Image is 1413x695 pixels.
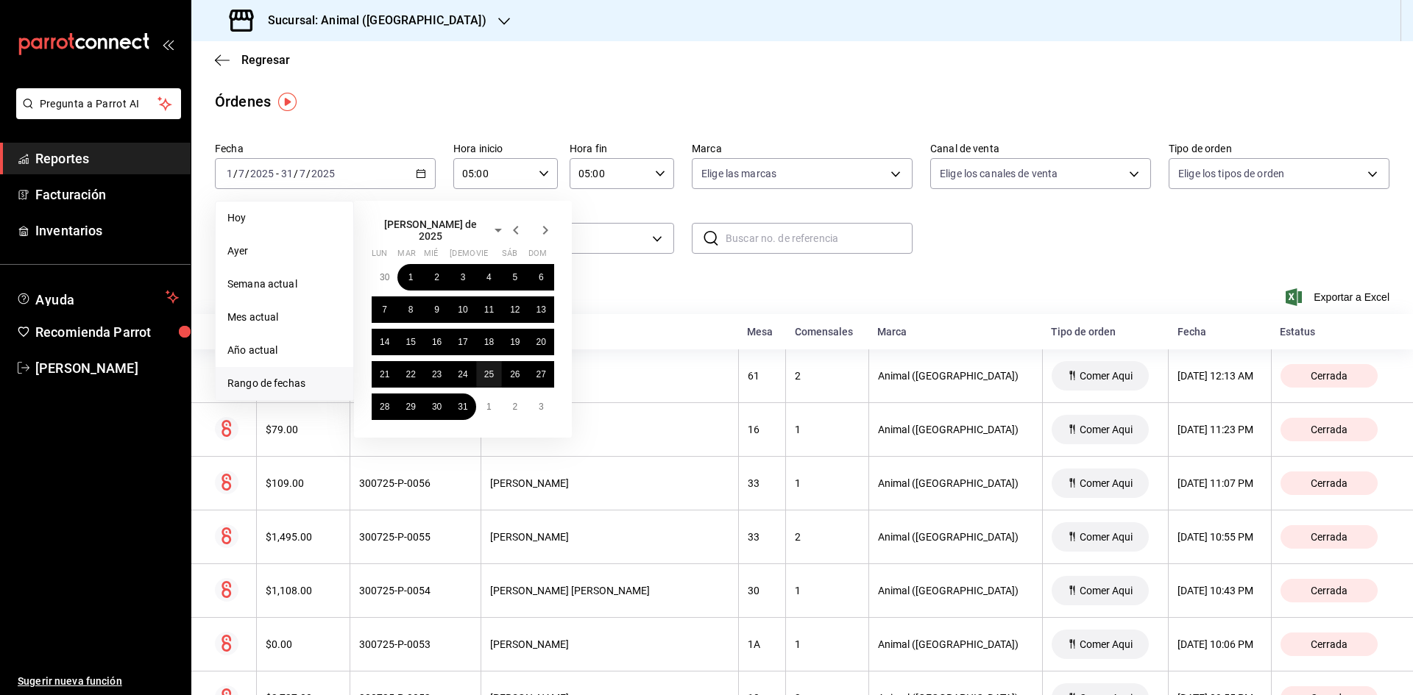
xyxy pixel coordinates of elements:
abbr: 11 de julio de 2025 [484,304,494,315]
div: [PERSON_NAME] [490,638,729,650]
button: open_drawer_menu [162,38,174,50]
div: $0.00 [266,638,341,650]
abbr: 23 de julio de 2025 [432,369,442,379]
span: Inventarios [35,221,179,240]
abbr: 1 de agosto de 2025 [486,402,492,412]
abbr: miércoles [424,249,438,264]
label: Marca [692,143,913,154]
abbr: 30 de junio de 2025 [380,272,389,282]
abbr: 7 de julio de 2025 [382,304,387,315]
button: 13 de julio de 2025 [528,296,554,323]
button: 26 de julio de 2025 [502,361,528,388]
span: Mes actual [227,310,341,325]
div: Órdenes [215,90,271,113]
input: ---- [311,168,336,179]
div: [DATE] 11:07 PM [1177,477,1262,489]
button: 14 de julio de 2025 [372,329,397,355]
div: 300725-P-0054 [359,585,472,596]
input: -- [280,168,294,179]
div: $1,495.00 [266,531,341,543]
button: 17 de julio de 2025 [450,329,475,355]
span: Elige los canales de venta [940,166,1058,181]
button: [PERSON_NAME] de 2025 [372,218,507,242]
div: 33 [748,477,776,489]
span: Sugerir nueva función [18,674,179,689]
button: 4 de julio de 2025 [476,264,502,291]
abbr: 5 de julio de 2025 [512,272,517,282]
div: [DATE] 10:55 PM [1177,531,1262,543]
label: Canal de venta [930,143,1151,154]
abbr: 27 de julio de 2025 [536,369,546,379]
div: 61 [748,370,776,382]
span: Rango de fechas [227,376,341,391]
abbr: sábado [502,249,517,264]
abbr: martes [397,249,415,264]
div: [DATE] 10:43 PM [1177,585,1262,596]
abbr: 2 de julio de 2025 [434,272,439,282]
span: Hoy [227,210,341,226]
span: Exportar a Excel [1289,288,1389,306]
button: 6 de julio de 2025 [528,264,554,291]
button: 12 de julio de 2025 [502,296,528,323]
div: 300725-P-0056 [359,477,472,489]
span: Ayer [227,243,341,259]
abbr: 21 de julio de 2025 [380,369,389,379]
abbr: 29 de julio de 2025 [406,402,415,412]
abbr: jueves [450,249,536,264]
abbr: 15 de julio de 2025 [406,337,415,347]
abbr: 10 de julio de 2025 [458,304,467,315]
span: [PERSON_NAME] [35,358,179,378]
span: Cerrada [1305,424,1353,435]
div: Mesa [747,326,776,338]
div: [DATE] 11:23 PM [1177,424,1262,435]
abbr: lunes [372,249,387,264]
button: Tooltip marker [278,93,297,111]
abbr: 8 de julio de 2025 [408,304,414,315]
button: 24 de julio de 2025 [450,361,475,388]
button: 28 de julio de 2025 [372,393,397,420]
abbr: 30 de julio de 2025 [432,402,442,412]
div: 16 [748,424,776,435]
button: Pregunta a Parrot AI [16,88,181,119]
div: 30 [748,585,776,596]
input: -- [238,168,245,179]
span: Pregunta a Parrot AI [40,96,158,112]
abbr: domingo [528,249,547,264]
div: 1 [795,424,859,435]
div: Animal ([GEOGRAPHIC_DATA]) [878,370,1033,382]
span: Cerrada [1305,531,1353,543]
button: Regresar [215,53,290,67]
abbr: 26 de julio de 2025 [510,369,520,379]
span: / [306,168,311,179]
abbr: 3 de agosto de 2025 [539,402,544,412]
span: Cerrada [1305,638,1353,650]
button: 16 de julio de 2025 [424,329,450,355]
div: [DATE] 10:06 PM [1177,638,1262,650]
abbr: 22 de julio de 2025 [406,369,415,379]
button: 1 de agosto de 2025 [476,393,502,420]
span: / [294,168,298,179]
div: Comensales [795,326,860,338]
abbr: 24 de julio de 2025 [458,369,467,379]
span: / [245,168,249,179]
div: Animal ([GEOGRAPHIC_DATA]) [878,531,1033,543]
span: Ayuda [35,288,160,306]
button: 18 de julio de 2025 [476,329,502,355]
div: 1 [795,477,859,489]
span: Comer Aqui [1074,370,1138,382]
div: $1,108.00 [266,585,341,596]
button: 20 de julio de 2025 [528,329,554,355]
span: Regresar [241,53,290,67]
span: Comer Aqui [1074,638,1138,650]
abbr: 28 de julio de 2025 [380,402,389,412]
button: 29 de julio de 2025 [397,393,423,420]
abbr: 17 de julio de 2025 [458,337,467,347]
button: 1 de julio de 2025 [397,264,423,291]
div: Animal ([GEOGRAPHIC_DATA]) [878,585,1033,596]
button: 3 de julio de 2025 [450,264,475,291]
button: 19 de julio de 2025 [502,329,528,355]
span: Comer Aqui [1074,585,1138,596]
input: ---- [249,168,275,179]
div: 1 [795,585,859,596]
abbr: 25 de julio de 2025 [484,369,494,379]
